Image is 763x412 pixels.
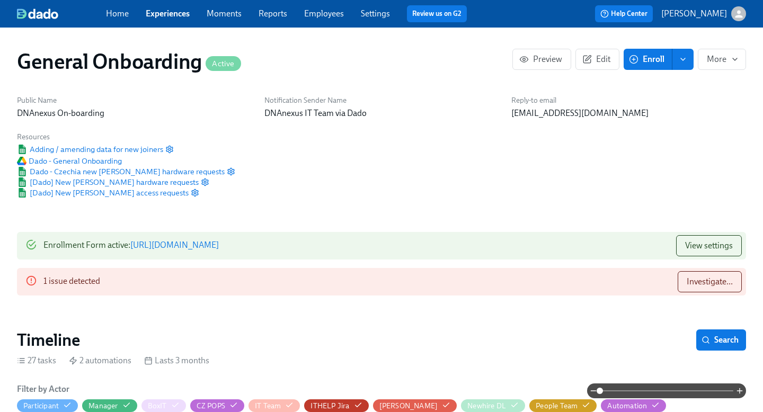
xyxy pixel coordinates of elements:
span: Investigate... [687,276,733,287]
a: [URL][DOMAIN_NAME] [130,240,219,250]
button: Edit [575,49,619,70]
button: CZ POPS [190,399,244,412]
span: Preview [521,54,562,65]
a: Google Sheet[Dado] New [PERSON_NAME] access requests [17,187,189,198]
p: DNAnexus On-boarding [17,108,252,119]
h6: Resources [17,132,235,142]
button: Help Center [595,5,653,22]
img: dado [17,8,58,19]
div: Hide Newhire DL [467,401,506,411]
div: Hide People Team [536,401,578,411]
h6: Public Name [17,95,252,105]
span: Edit [584,54,610,65]
button: Manager [82,399,137,412]
button: enroll [672,49,694,70]
span: Search [704,335,739,345]
div: 27 tasks [17,355,56,366]
a: Moments [207,8,242,19]
img: Google Sheet [17,145,28,154]
div: Hide Manager [88,401,118,411]
h6: Reply-to email [511,95,746,105]
button: Search [696,329,746,351]
div: 1 issue detected [43,271,100,292]
span: View settings [685,240,733,251]
span: Help Center [600,8,647,19]
a: Home [106,8,129,19]
span: [Dado] New [PERSON_NAME] access requests [17,187,189,198]
a: Review us on G2 [412,8,462,19]
a: Google SheetDado - Czechia new [PERSON_NAME] hardware requests [17,166,225,177]
div: Hide Participant [23,401,59,411]
button: Newhire DL [461,399,525,412]
div: Enrollment Form active : [43,235,219,256]
span: [Dado] New [PERSON_NAME] hardware requests [17,177,199,187]
button: Investigate... [678,271,742,292]
a: Google SheetAdding / amending data for new joiners [17,144,163,155]
span: Active [206,60,241,68]
img: Google Drive [17,157,26,165]
a: Google Sheet[Dado] New [PERSON_NAME] hardware requests [17,177,199,187]
span: Dado - Czechia new [PERSON_NAME] hardware requests [17,166,225,177]
a: dado [17,8,106,19]
p: DNAnexus IT Team via Dado [264,108,499,119]
div: Hide Josh [379,401,438,411]
a: Employees [304,8,344,19]
a: Settings [361,8,390,19]
div: Lasts 3 months [144,355,209,366]
p: [PERSON_NAME] [661,8,727,20]
button: IT Team [249,399,300,412]
button: BoxIT [141,399,186,412]
div: Hide BoxIT [148,401,167,411]
a: Reports [259,8,287,19]
a: Experiences [146,8,190,19]
button: [PERSON_NAME] [373,399,457,412]
button: Participant [17,399,78,412]
span: Enroll [631,54,664,65]
button: People Team [529,399,597,412]
img: Google Sheet [17,177,28,187]
p: [EMAIL_ADDRESS][DOMAIN_NAME] [511,108,746,119]
div: 2 automations [69,355,131,366]
span: Dado - General Onboarding [17,156,122,166]
button: Enroll [624,49,672,70]
span: More [707,54,737,65]
button: Automation [601,399,666,412]
button: Review us on G2 [407,5,467,22]
button: Preview [512,49,571,70]
div: Hide ITHELP Jira [310,401,349,411]
button: More [698,49,746,70]
span: Adding / amending data for new joiners [17,144,163,155]
img: Google Sheet [17,188,28,198]
button: View settings [676,235,742,256]
button: [PERSON_NAME] [661,6,746,21]
div: Hide IT Team [255,401,281,411]
img: Google Sheet [17,167,28,176]
a: Google DriveDado - General Onboarding [17,156,122,166]
div: Hide CZ POPS [197,401,225,411]
h1: General Onboarding [17,49,241,74]
h2: Timeline [17,329,80,351]
button: ITHELP Jira [304,399,368,412]
h6: Notification Sender Name [264,95,499,105]
div: Hide Automation [607,401,647,411]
